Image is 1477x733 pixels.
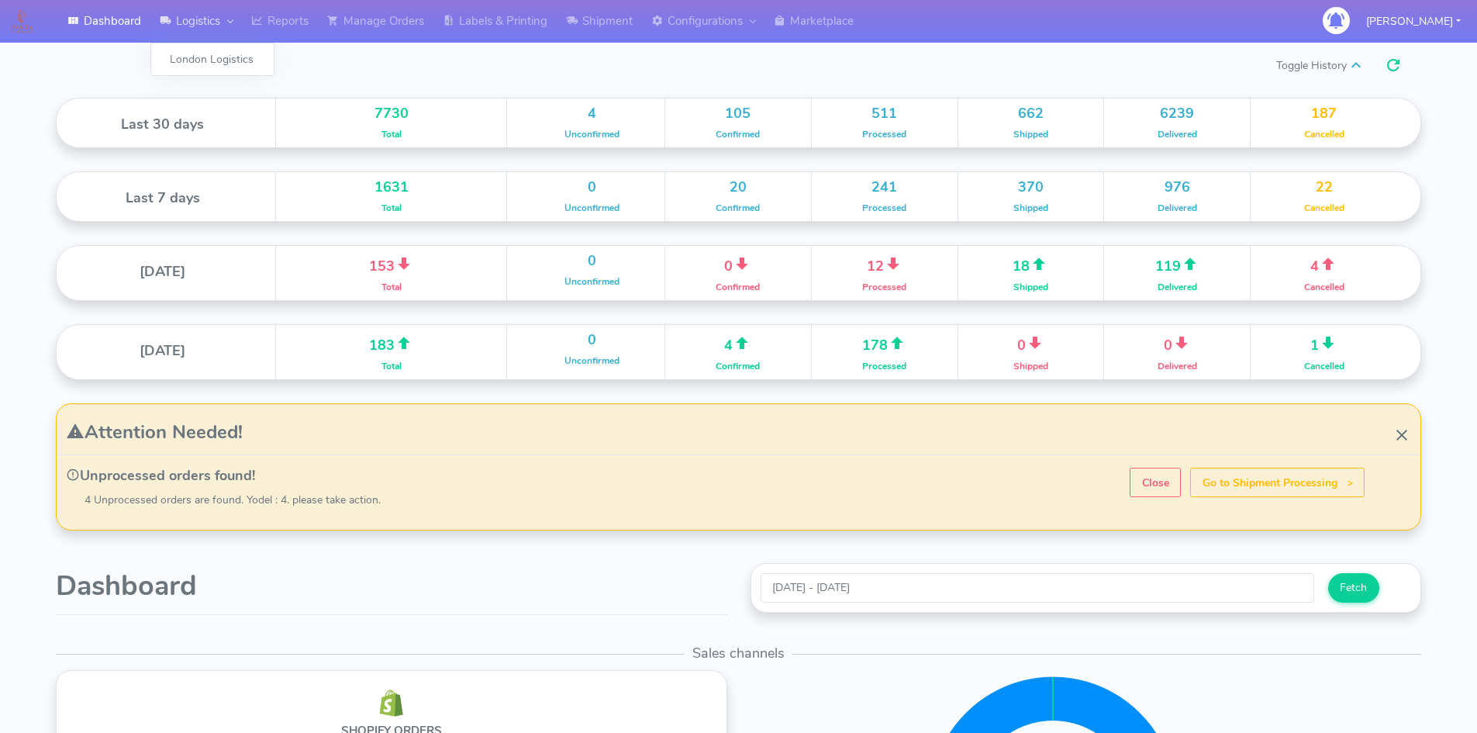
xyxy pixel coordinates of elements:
[1262,282,1386,292] h6: Cancelled
[530,356,653,366] h6: Unconfirmed
[530,333,653,348] h4: 0
[677,203,799,213] h6: Confirmed
[288,361,495,372] h6: Total
[1354,5,1472,37] button: [PERSON_NAME]
[970,203,1092,213] h6: Shipped
[1116,361,1238,372] h6: Delivered
[61,191,264,206] h4: Last 7 days
[823,203,946,213] h6: Processed
[61,117,264,133] h4: Last 30 days
[677,130,799,140] h6: Confirmed
[61,344,264,359] h4: [DATE]
[823,361,946,372] h6: Processed
[970,106,1092,122] h4: 662
[1116,106,1238,122] h4: 6239
[530,130,653,140] h6: Unconfirmed
[677,361,799,372] h6: Confirmed
[288,180,495,195] h4: 1631
[61,265,264,280] h4: [DATE]
[970,282,1092,292] h6: Shipped
[823,254,946,275] h4: 12
[1116,254,1238,275] h4: 119
[1203,475,1353,490] strong: Go to Shipment Processing >
[1116,282,1238,292] h6: Delivered
[530,106,653,122] h4: 4
[1262,106,1386,122] h4: 187
[677,254,799,275] h4: 0
[970,361,1092,372] h6: Shipped
[66,421,1420,442] h3: Attention Needed!
[530,254,653,269] h4: 0
[823,106,946,122] h4: 511
[288,130,495,140] h6: Total
[530,180,653,195] h4: 0
[970,254,1092,275] h4: 18
[1116,130,1238,140] h6: Delivered
[1130,468,1181,496] button: Close
[1262,254,1386,275] h4: 4
[677,180,799,195] h4: 20
[1262,180,1386,195] h4: 22
[823,180,946,195] h4: 241
[1190,468,1365,496] button: Go to Shipment Processing >
[677,333,799,354] h4: 4
[685,644,792,662] span: Sales channels
[677,282,799,292] h6: Confirmed
[823,333,946,354] h4: 178
[1116,203,1238,213] h6: Delivered
[288,203,495,213] h6: Total
[288,254,495,275] h4: 153
[1116,333,1238,354] h4: 0
[823,282,946,292] h6: Processed
[66,468,1420,484] h4: Unprocessed orders found!
[1142,475,1169,490] strong: Close
[1262,203,1386,213] h6: Cancelled
[1262,333,1386,354] h4: 1
[677,106,799,122] h4: 105
[761,573,1315,602] input: Pick the Date Range
[1116,180,1238,195] h4: 976
[288,282,495,292] h6: Total
[1276,51,1421,79] span: Toggle History
[823,130,946,140] h6: Processed
[1262,361,1386,372] h6: Cancelled
[970,180,1092,195] h4: 370
[1262,130,1386,140] h6: Cancelled
[288,333,495,354] h4: 183
[85,492,1420,508] p: 4 Unprocessed orders are found. Yodel : 4. please take action.
[970,333,1092,354] h4: 0
[288,106,495,122] h4: 7730
[378,690,405,717] img: shopify
[1328,573,1379,602] button: Fetch
[970,130,1092,140] h6: Shipped
[151,47,274,72] a: London Logistics
[530,277,653,287] h6: Unconfirmed
[530,203,653,213] h6: Unconfirmed
[56,571,727,602] h1: Dashboard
